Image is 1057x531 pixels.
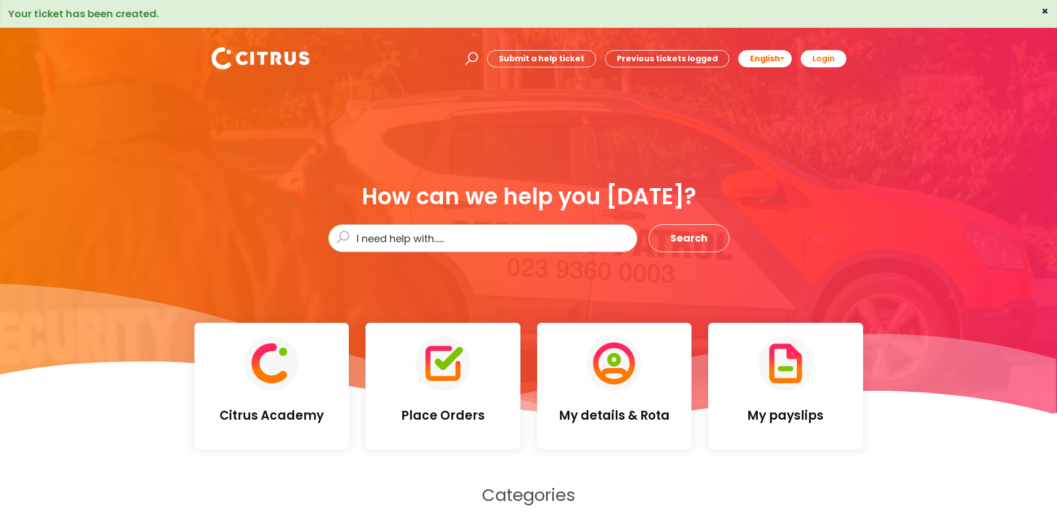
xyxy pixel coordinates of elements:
[328,184,729,209] div: How can we help you [DATE]?
[194,323,349,449] a: Citrus Academy
[366,323,520,449] a: Place Orders
[328,224,637,252] input: I need help with......
[203,409,340,423] h4: Citrus Academy
[487,50,596,67] a: Submit a help ticket
[812,53,835,64] b: Login
[1041,6,1049,16] button: ×
[537,323,692,449] a: My details & Rota
[670,229,708,247] span: Search
[750,53,780,64] span: English
[717,409,854,423] h4: My payslips
[374,409,512,423] h4: Place Orders
[649,224,729,252] button: Search
[546,409,683,423] h4: My details & Rota
[194,485,863,505] h2: Categories
[605,50,729,67] a: Previous tickets logged
[708,323,863,449] a: My payslips
[801,50,846,67] a: Login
